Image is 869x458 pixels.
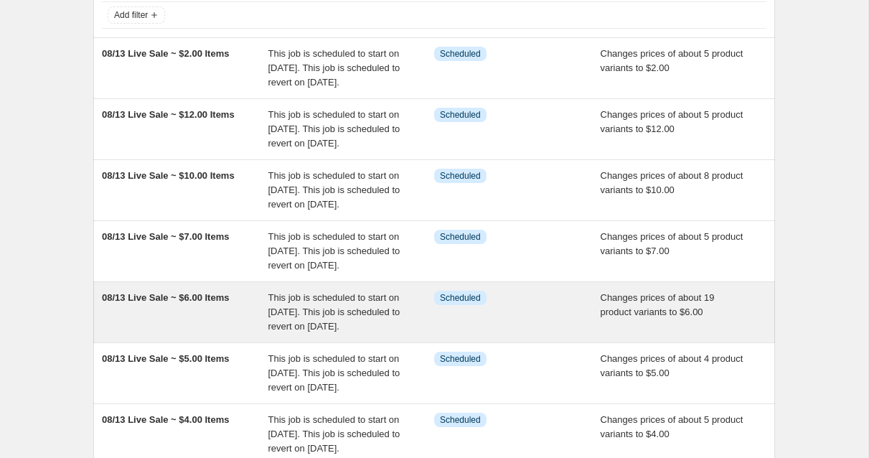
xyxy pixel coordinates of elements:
span: Scheduled [440,170,481,182]
span: Add filter [114,9,148,21]
span: Scheduled [440,231,481,243]
span: 08/13 Live Sale ~ $12.00 Items [102,109,235,120]
span: This job is scheduled to start on [DATE]. This job is scheduled to revert on [DATE]. [268,414,400,454]
span: This job is scheduled to start on [DATE]. This job is scheduled to revert on [DATE]. [268,170,400,210]
span: This job is scheduled to start on [DATE]. This job is scheduled to revert on [DATE]. [268,231,400,271]
span: This job is scheduled to start on [DATE]. This job is scheduled to revert on [DATE]. [268,48,400,88]
span: Scheduled [440,353,481,365]
span: This job is scheduled to start on [DATE]. This job is scheduled to revert on [DATE]. [268,353,400,393]
span: This job is scheduled to start on [DATE]. This job is scheduled to revert on [DATE]. [268,109,400,149]
span: Changes prices of about 5 product variants to $12.00 [601,109,743,134]
span: Scheduled [440,414,481,426]
span: Changes prices of about 5 product variants to $2.00 [601,48,743,73]
span: 08/13 Live Sale ~ $4.00 Items [102,414,229,425]
span: 08/13 Live Sale ~ $7.00 Items [102,231,229,242]
span: 08/13 Live Sale ~ $5.00 Items [102,353,229,364]
span: Changes prices of about 19 product variants to $6.00 [601,292,715,317]
span: Changes prices of about 8 product variants to $10.00 [601,170,743,195]
span: Changes prices of about 4 product variants to $5.00 [601,353,743,378]
span: Scheduled [440,109,481,121]
span: Scheduled [440,292,481,304]
span: Changes prices of about 5 product variants to $7.00 [601,231,743,256]
span: Changes prices of about 5 product variants to $4.00 [601,414,743,439]
span: 08/13 Live Sale ~ $2.00 Items [102,48,229,59]
span: 08/13 Live Sale ~ $6.00 Items [102,292,229,303]
span: 08/13 Live Sale ~ $10.00 Items [102,170,235,181]
button: Add filter [108,6,165,24]
span: Scheduled [440,48,481,60]
span: This job is scheduled to start on [DATE]. This job is scheduled to revert on [DATE]. [268,292,400,332]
